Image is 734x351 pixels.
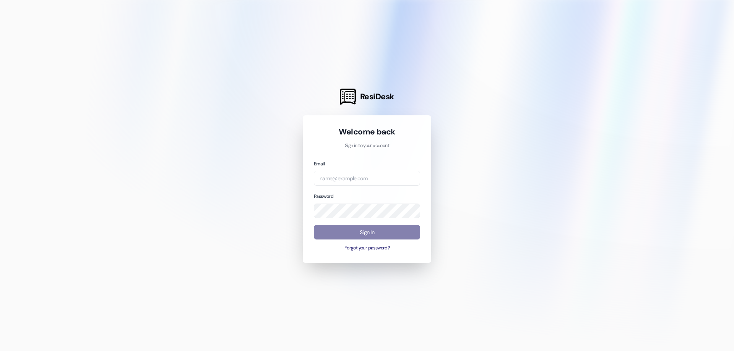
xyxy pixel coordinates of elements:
h1: Welcome back [314,126,420,137]
img: ResiDesk Logo [340,89,356,105]
p: Sign in to your account [314,142,420,149]
button: Sign In [314,225,420,240]
label: Password [314,193,333,199]
input: name@example.com [314,171,420,186]
button: Forgot your password? [314,245,420,252]
span: ResiDesk [360,91,394,102]
label: Email [314,161,325,167]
